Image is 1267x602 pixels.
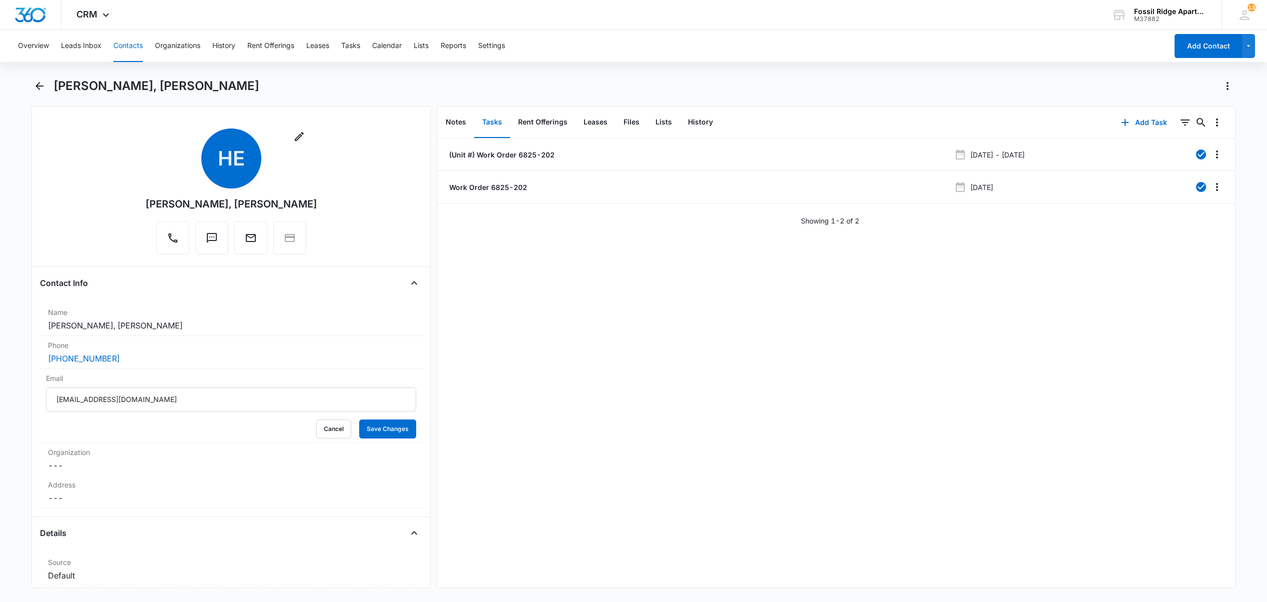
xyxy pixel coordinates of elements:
[474,107,510,138] button: Tasks
[1248,3,1256,11] span: 13
[1209,179,1225,195] button: Overflow Menu
[145,196,317,211] div: [PERSON_NAME], [PERSON_NAME]
[1177,114,1193,130] button: Filters
[40,527,66,539] h4: Details
[48,459,414,471] dd: ---
[31,78,47,94] button: Back
[970,149,1025,160] p: [DATE] - [DATE]
[18,30,49,62] button: Overview
[801,215,859,226] p: Showing 1-2 of 2
[447,149,555,160] a: (Unit #) Work Order 6825-202
[48,319,414,331] dd: [PERSON_NAME], [PERSON_NAME]
[1111,110,1177,134] button: Add Task
[201,128,261,188] span: HE
[48,340,414,350] label: Phone
[48,479,414,490] label: Address
[48,447,414,457] label: Organization
[510,107,576,138] button: Rent Offerings
[447,182,527,192] a: Work Order 6825-202
[306,30,329,62] button: Leases
[195,237,228,245] a: Text
[341,30,360,62] button: Tasks
[53,78,259,93] h1: [PERSON_NAME], [PERSON_NAME]
[40,277,88,289] h4: Contact Info
[1248,3,1256,11] div: notifications count
[441,30,466,62] button: Reports
[438,107,474,138] button: Notes
[1209,114,1225,130] button: Overflow Menu
[970,182,993,192] p: [DATE]
[40,475,422,508] div: Address---
[1134,7,1207,15] div: account name
[234,221,267,254] button: Email
[1193,114,1209,130] button: Search...
[680,107,721,138] button: History
[359,419,416,438] button: Save Changes
[156,221,189,254] button: Call
[155,30,200,62] button: Organizations
[46,373,416,383] label: Email
[48,569,414,581] dd: Default
[48,352,120,364] a: [PHONE_NUMBER]
[647,107,680,138] button: Lists
[40,553,422,586] div: SourceDefault
[48,492,414,504] dd: ---
[40,443,422,475] div: Organization---
[414,30,429,62] button: Lists
[234,237,267,245] a: Email
[406,525,422,541] button: Close
[576,107,616,138] button: Leases
[1209,146,1225,162] button: Overflow Menu
[46,387,416,411] input: Email
[616,107,647,138] button: Files
[1134,15,1207,22] div: account id
[113,30,143,62] button: Contacts
[76,9,97,19] span: CRM
[156,237,189,245] a: Call
[1220,78,1236,94] button: Actions
[61,30,101,62] button: Leads Inbox
[316,419,351,438] button: Cancel
[247,30,294,62] button: Rent Offerings
[1175,34,1242,58] button: Add Contact
[48,557,414,567] label: Source
[372,30,402,62] button: Calendar
[40,336,422,369] div: Phone[PHONE_NUMBER]
[40,303,422,336] div: Name[PERSON_NAME], [PERSON_NAME]
[406,275,422,291] button: Close
[48,307,414,317] label: Name
[212,30,235,62] button: History
[478,30,505,62] button: Settings
[195,221,228,254] button: Text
